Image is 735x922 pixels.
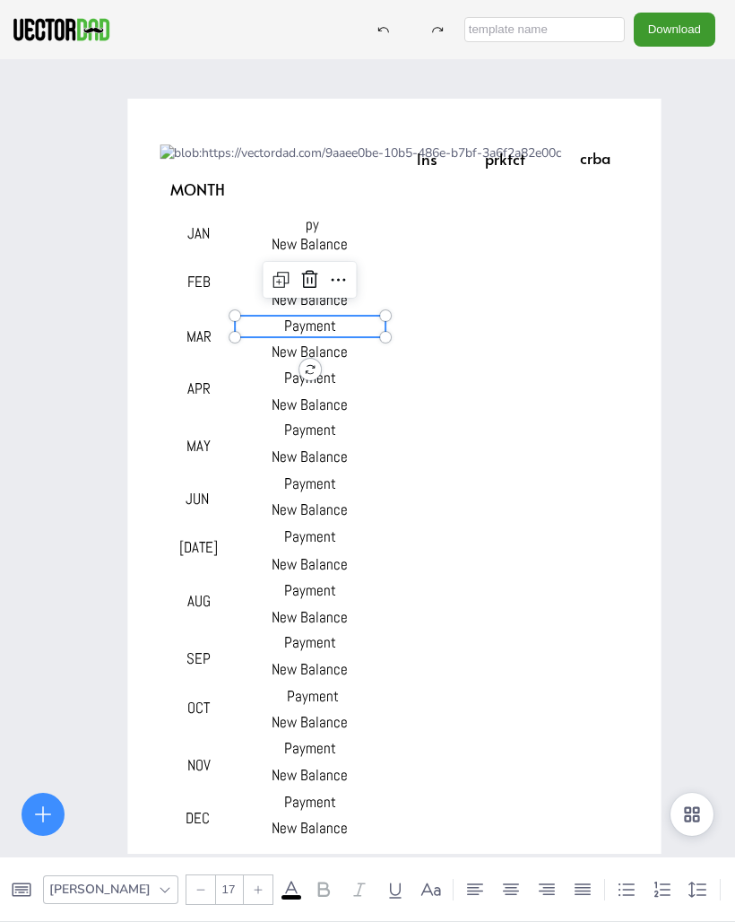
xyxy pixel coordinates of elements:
[634,13,715,46] button: Download
[284,526,336,546] span: Payment
[272,500,348,519] span: New Balance
[46,877,154,901] div: [PERSON_NAME]
[272,447,348,466] span: New Balance
[179,537,218,557] span: [DATE]
[186,648,211,668] span: SEP
[284,474,336,493] span: Payment
[272,290,348,309] span: New Balance
[284,738,336,758] span: Payment
[186,326,212,346] span: MAR
[284,316,336,335] span: Payment
[187,755,211,775] span: NOV
[417,148,437,170] span: lns
[272,607,348,627] span: New Balance
[272,234,348,254] span: New Balance
[287,686,339,706] span: Payment
[187,698,210,718] span: OCT
[485,148,525,170] span: prktct
[284,420,336,439] span: Payment
[464,17,625,42] input: template name
[187,223,210,243] span: JAN
[284,368,336,387] span: Payment
[186,489,209,509] span: JUN
[284,580,336,600] span: Payment
[272,712,348,732] span: New Balance
[186,436,211,456] span: MAY
[284,792,336,812] span: Payment
[306,214,319,234] span: py
[187,378,211,398] span: APR
[284,632,336,652] span: Payment
[187,591,211,611] span: AUG
[272,342,348,361] span: New Balance
[272,818,348,838] span: New Balance
[187,272,211,291] span: FEB
[272,765,348,785] span: New Balance
[170,178,225,200] span: MONTH
[272,659,348,679] span: New Balance
[11,16,112,43] img: VectorDad-1.png
[186,808,210,828] span: DEC
[580,147,610,169] span: crba
[272,554,348,574] span: New Balance
[272,395,348,414] span: New Balance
